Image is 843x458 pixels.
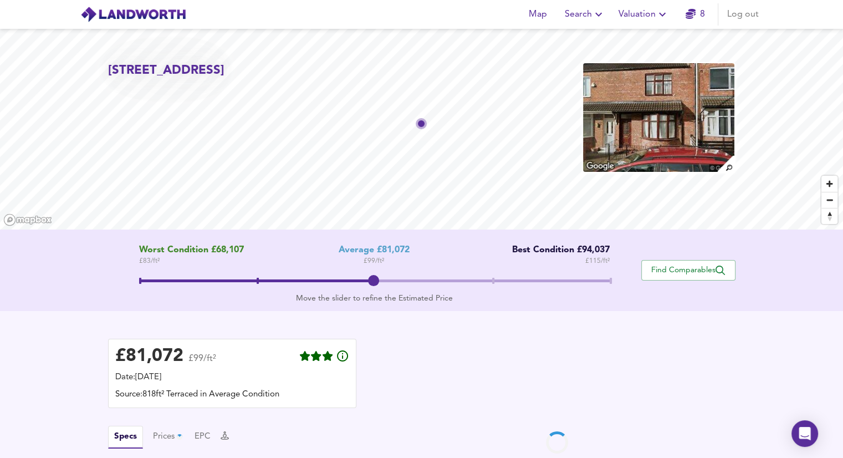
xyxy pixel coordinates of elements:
div: £ 81,072 [115,348,183,365]
div: Average £81,072 [339,245,410,256]
div: Best Condition £94,037 [504,245,610,256]
button: Specs [108,426,143,449]
button: Valuation [614,3,673,26]
div: Move the slider to refine the Estimated Price [139,293,610,304]
button: 8 [678,3,713,26]
div: Source: 818ft² Terraced in Average Condition [115,389,349,401]
button: Zoom out [821,192,837,208]
span: Valuation [619,7,669,22]
a: Mapbox homepage [3,213,52,226]
button: Reset bearing to north [821,208,837,224]
button: EPC [195,431,211,443]
img: search [716,154,735,174]
h2: [STREET_ADDRESS] [108,62,224,79]
span: £ 99 / ft² [364,256,384,267]
div: Date: [DATE] [115,372,349,384]
img: logo [80,6,186,23]
div: Open Intercom Messenger [791,420,818,447]
button: Map [520,3,556,26]
span: Find Comparables [647,265,729,276]
span: Search [565,7,605,22]
button: Search [560,3,610,26]
img: property [582,62,735,173]
span: Worst Condition £68,107 [139,245,244,256]
span: Log out [727,7,759,22]
span: £99/ft² [188,354,216,370]
a: 8 [686,7,705,22]
button: Zoom in [821,176,837,192]
span: Map [525,7,551,22]
button: Prices [153,431,185,443]
span: £ 83 / ft² [139,256,244,267]
span: £ 115 / ft² [585,256,610,267]
button: Log out [723,3,763,26]
button: Find Comparables [641,260,735,281]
